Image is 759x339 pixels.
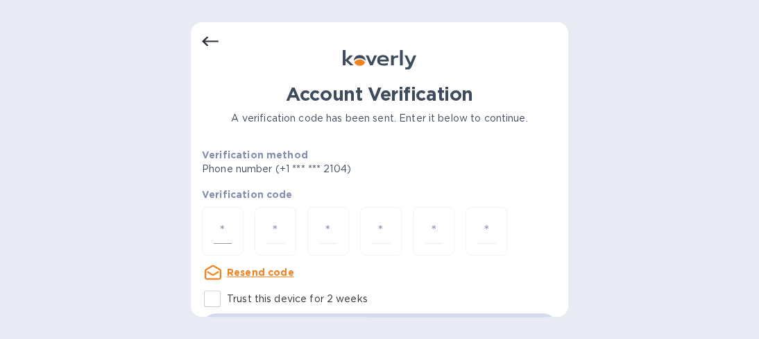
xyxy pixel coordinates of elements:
[202,188,557,201] p: Verification code
[202,149,308,160] b: Verification method
[202,111,557,126] p: A verification code has been sent. Enter it below to continue.
[202,162,457,176] p: Phone number (+1 *** *** 2104)
[202,83,557,106] h1: Account Verification
[227,267,294,278] u: Resend code
[227,292,368,306] p: Trust this device for 2 weeks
